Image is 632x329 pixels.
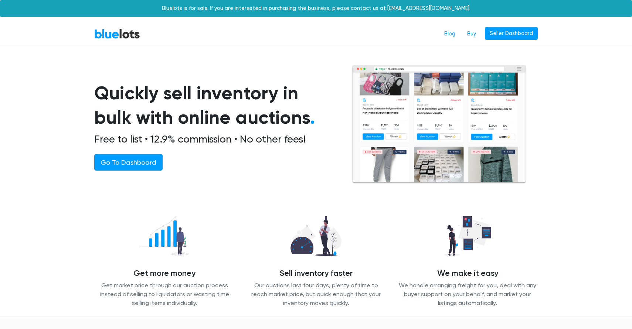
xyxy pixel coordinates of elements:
img: we_manage-77d26b14627abc54d025a00e9d5ddefd645ea4957b3cc0d2b85b0966dac19dae.png [438,212,497,260]
a: Seller Dashboard [485,27,538,40]
span: . [310,106,315,128]
p: We handle arranging freight for you, deal with any buyer support on your behalf, and market your ... [397,281,538,308]
img: recover_more-49f15717009a7689fa30a53869d6e2571c06f7df1acb54a68b0676dd95821868.png [134,212,195,260]
p: Get market price through our auction process instead of selling to liquidators or wasting time se... [94,281,235,308]
h4: Sell inventory faster [246,269,386,278]
img: browserlots-effe8949e13f0ae0d7b59c7c387d2f9fb811154c3999f57e71a08a1b8b46c466.png [351,65,527,184]
h2: Free to list • 12.9% commission • No other fees! [94,133,334,145]
a: BlueLots [94,28,140,39]
h1: Quickly sell inventory in bulk with online auctions [94,81,334,130]
a: Go To Dashboard [94,154,163,171]
p: Our auctions last four days, plenty of time to reach market price, but quick enough that your inv... [246,281,386,308]
h4: Get more money [94,269,235,278]
h4: We make it easy [397,269,538,278]
a: Blog [438,27,461,41]
a: Buy [461,27,482,41]
img: sell_faster-bd2504629311caa3513348c509a54ef7601065d855a39eafb26c6393f8aa8a46.png [285,212,348,260]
